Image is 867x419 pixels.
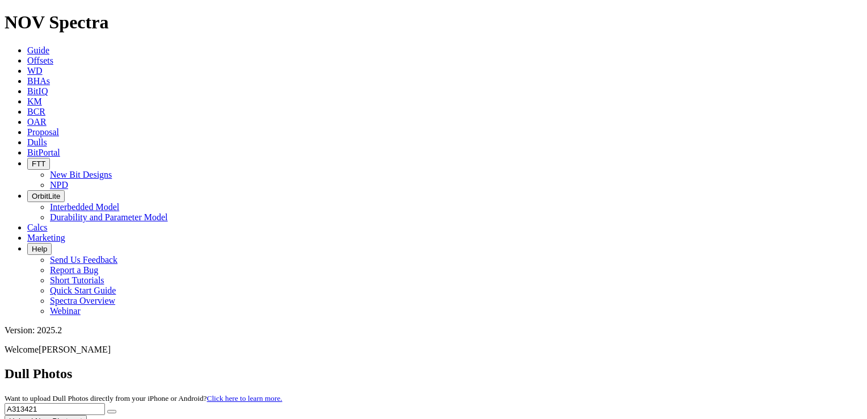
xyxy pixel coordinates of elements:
[27,127,59,137] a: Proposal
[27,66,43,76] a: WD
[32,160,45,168] span: FTT
[5,403,105,415] input: Search Serial Number
[5,345,862,355] p: Welcome
[27,233,65,242] a: Marketing
[50,202,119,212] a: Interbedded Model
[27,137,47,147] a: Dulls
[50,170,112,179] a: New Bit Designs
[5,394,282,403] small: Want to upload Dull Photos directly from your iPhone or Android?
[27,223,48,232] a: Calcs
[50,265,98,275] a: Report a Bug
[27,117,47,127] a: OAR
[50,306,81,316] a: Webinar
[50,255,117,265] a: Send Us Feedback
[27,56,53,65] a: Offsets
[27,158,50,170] button: FTT
[27,243,52,255] button: Help
[32,245,47,253] span: Help
[50,212,168,222] a: Durability and Parameter Model
[27,190,65,202] button: OrbitLite
[50,286,116,295] a: Quick Start Guide
[27,76,50,86] a: BHAs
[5,325,862,336] div: Version: 2025.2
[32,192,60,200] span: OrbitLite
[27,148,60,157] a: BitPortal
[50,296,115,305] a: Spectra Overview
[27,45,49,55] a: Guide
[50,180,68,190] a: NPD
[27,86,48,96] a: BitIQ
[39,345,111,354] span: [PERSON_NAME]
[5,12,862,33] h1: NOV Spectra
[207,394,283,403] a: Click here to learn more.
[27,107,45,116] a: BCR
[50,275,104,285] a: Short Tutorials
[27,97,42,106] a: KM
[5,366,862,382] h2: Dull Photos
